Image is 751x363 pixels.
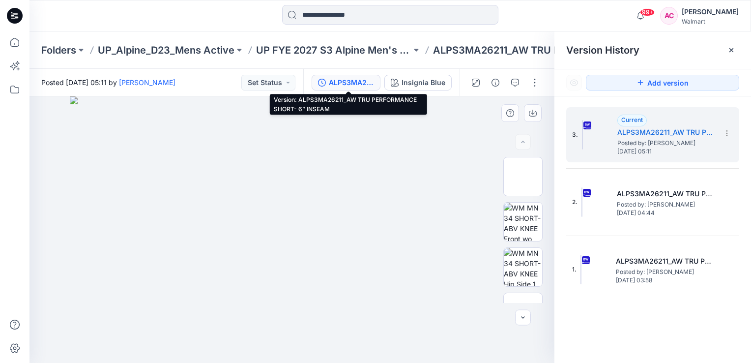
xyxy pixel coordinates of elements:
[616,277,714,284] span: [DATE] 03:58
[41,77,175,88] span: Posted [DATE] 05:11 by
[617,210,715,216] span: [DATE] 04:44
[617,138,716,148] span: Posted by: Arunita Chandra
[617,188,715,200] h5: ALPS3MA26211_AW TRU PERFORMANCE SHORT- 6” INSEAM
[504,203,542,241] img: WM MN 34 SHORT-ABV KNEE Front wo Avatar
[682,18,739,25] div: Walmart
[566,44,639,56] span: Version History
[98,43,234,57] a: UP_Alpine_D23_Mens Active
[256,43,411,57] a: UP FYE 2027 S3 Alpine Men's Active Alpine
[660,7,678,25] div: AC
[488,75,503,91] button: Details
[617,126,716,138] h5: ALPS3MA26211_AW TRU PERFORMANCE SHORT- 6” INSEAM
[433,43,588,57] p: ALPS3MA26211_AW TRU PERFORMANCE SHORT- 6” INSEAM
[566,75,582,91] button: Show Hidden Versions
[572,130,578,139] span: 3.
[312,75,380,91] button: ALPS3MA26211_AW TRU PERFORMANCE SHORT- 6” INSEAM
[504,248,542,286] img: WM MN 34 SHORT-ABV KNEE Hip Side 1 wo Avatar
[402,77,445,88] div: Insignia Blue
[580,255,581,284] img: ALPS3MA26211_AW TRU PERFORMANCE SHORT- 6” INSEAM
[119,78,175,87] a: [PERSON_NAME]
[329,77,374,88] div: ALPS3MA26211_AW TRU PERFORMANCE SHORT- 6” INSEAM
[582,120,583,150] img: ALPS3MA26211_AW TRU PERFORMANCE SHORT- 6” INSEAM
[727,46,735,54] button: Close
[640,8,655,16] span: 99+
[617,200,715,210] span: Posted by: Arunita Chandra
[586,75,739,91] button: Add version
[572,198,578,207] span: 2.
[616,255,714,267] h5: ALPS3MA26211_AW TRU PERFORMANCE SHORT- 6” INSEAM
[581,187,582,217] img: ALPS3MA26211_AW TRU PERFORMANCE SHORT- 6” INSEAM
[621,116,643,123] span: Current
[41,43,76,57] a: Folders
[70,96,514,363] img: eyJhbGciOiJIUzI1NiIsImtpZCI6IjAiLCJzbHQiOiJzZXMiLCJ0eXAiOiJKV1QifQ.eyJkYXRhIjp7InR5cGUiOiJzdG9yYW...
[617,148,716,155] span: [DATE] 05:11
[572,265,577,274] span: 1.
[384,75,452,91] button: Insignia Blue
[616,267,714,277] span: Posted by: Arunita Chandra
[682,6,739,18] div: [PERSON_NAME]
